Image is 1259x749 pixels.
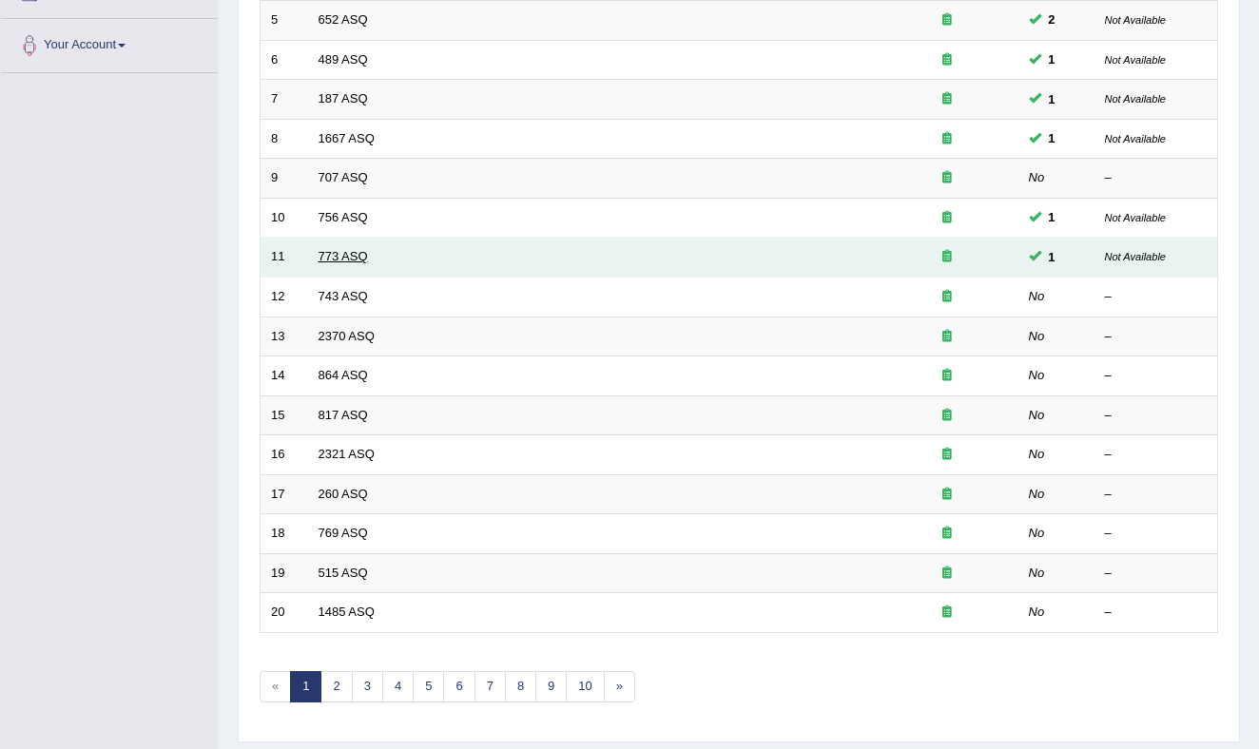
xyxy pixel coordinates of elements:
div: Exam occurring question [886,288,1008,306]
span: You can still take this question [1041,10,1063,29]
div: – [1105,328,1208,346]
a: 8 [505,671,536,702]
a: 864 ASQ [319,368,368,382]
div: Exam occurring question [886,11,1008,29]
td: 16 [261,435,308,475]
a: Your Account [1,19,218,67]
td: 12 [261,277,308,317]
a: » [604,671,635,702]
div: Exam occurring question [886,565,1008,583]
em: No [1029,447,1045,461]
td: 10 [261,198,308,238]
em: No [1029,329,1045,343]
a: 2 [320,671,352,702]
div: – [1105,288,1208,306]
td: 11 [261,238,308,278]
div: Exam occurring question [886,90,1008,108]
em: No [1029,566,1045,580]
a: 9 [535,671,567,702]
em: No [1029,289,1045,303]
small: Not Available [1105,93,1166,105]
a: 756 ASQ [319,210,368,224]
a: 2321 ASQ [319,447,375,461]
div: – [1105,525,1208,543]
a: 7 [475,671,506,702]
div: – [1105,486,1208,504]
td: 8 [261,119,308,159]
small: Not Available [1105,14,1166,26]
span: You can still take this question [1041,207,1063,227]
em: No [1029,487,1045,501]
td: 13 [261,317,308,356]
td: 6 [261,40,308,80]
small: Not Available [1105,251,1166,262]
span: You can still take this question [1041,89,1063,109]
span: You can still take this question [1041,247,1063,267]
em: No [1029,170,1045,184]
div: – [1105,604,1208,622]
td: 20 [261,593,308,633]
div: – [1105,169,1208,187]
a: 743 ASQ [319,289,368,303]
a: 1667 ASQ [319,131,375,145]
span: « [260,671,291,702]
td: 17 [261,474,308,514]
a: 769 ASQ [319,526,368,540]
a: 6 [443,671,475,702]
em: No [1029,368,1045,382]
a: 652 ASQ [319,12,368,27]
div: Exam occurring question [886,209,1008,227]
span: You can still take this question [1041,128,1063,148]
td: 7 [261,80,308,120]
td: 14 [261,356,308,396]
td: 15 [261,395,308,435]
em: No [1029,408,1045,422]
a: 489 ASQ [319,52,368,67]
span: You can still take this question [1041,49,1063,69]
a: 3 [352,671,383,702]
div: Exam occurring question [886,367,1008,385]
a: 1485 ASQ [319,605,375,619]
div: Exam occurring question [886,486,1008,504]
div: Exam occurring question [886,169,1008,187]
div: – [1105,446,1208,464]
a: 515 ASQ [319,566,368,580]
td: 9 [261,159,308,199]
div: – [1105,565,1208,583]
td: 19 [261,553,308,593]
div: Exam occurring question [886,328,1008,346]
div: Exam occurring question [886,130,1008,148]
div: – [1105,407,1208,425]
td: 5 [261,1,308,41]
div: Exam occurring question [886,604,1008,622]
div: Exam occurring question [886,525,1008,543]
div: Exam occurring question [886,51,1008,69]
em: No [1029,605,1045,619]
small: Not Available [1105,133,1166,144]
a: 5 [413,671,444,702]
a: 817 ASQ [319,408,368,422]
div: – [1105,367,1208,385]
a: 187 ASQ [319,91,368,106]
a: 773 ASQ [319,249,368,263]
small: Not Available [1105,212,1166,223]
em: No [1029,526,1045,540]
a: 10 [566,671,604,702]
div: Exam occurring question [886,446,1008,464]
small: Not Available [1105,54,1166,66]
a: 707 ASQ [319,170,368,184]
td: 18 [261,514,308,554]
a: 1 [290,671,321,702]
div: Exam occurring question [886,248,1008,266]
a: 2370 ASQ [319,329,375,343]
a: 260 ASQ [319,487,368,501]
div: Exam occurring question [886,407,1008,425]
a: 4 [382,671,414,702]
